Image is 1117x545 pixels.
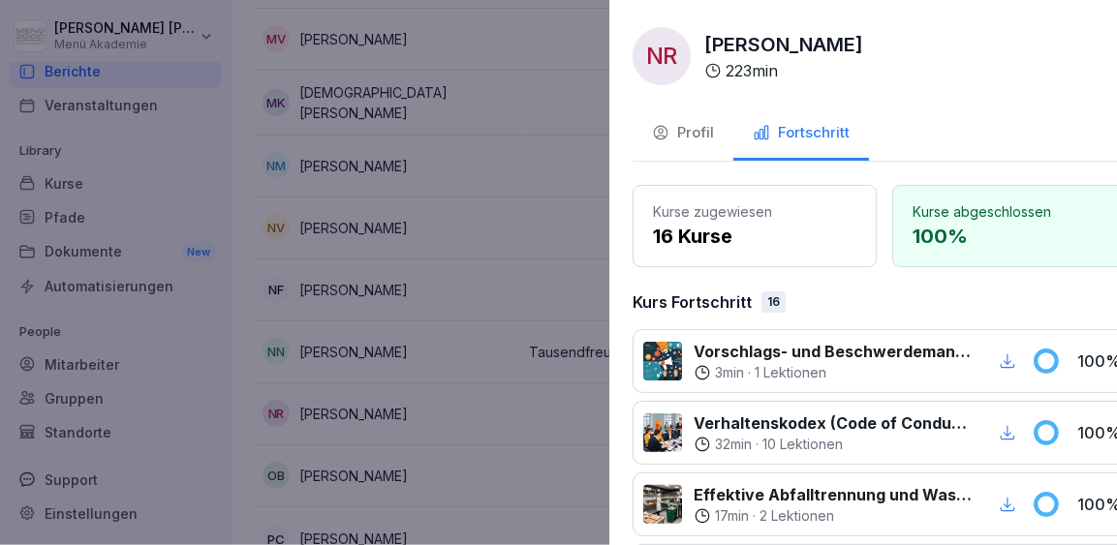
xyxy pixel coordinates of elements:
[633,27,691,85] div: NR
[633,108,733,161] button: Profil
[653,201,856,222] p: Kurse zugewiesen
[913,222,1116,251] p: 100 %
[653,222,856,251] p: 16 Kurse
[760,506,834,526] p: 2 Lektionen
[715,363,744,382] p: 3 min
[715,435,752,454] p: 32 min
[694,411,972,435] p: Verhaltenskodex (Code of Conduct) Menü 2000
[633,290,752,314] p: Kurs Fortschritt
[694,363,972,382] div: ·
[694,506,972,526] div: ·
[753,122,850,144] div: Fortschritt
[913,201,1116,222] p: Kurse abgeschlossen
[694,483,972,506] p: Effektive Abfalltrennung und Wastemanagement im Catering
[733,108,869,161] button: Fortschritt
[762,435,843,454] p: 10 Lektionen
[755,363,826,382] p: 1 Lektionen
[761,291,786,313] div: 16
[715,506,749,526] p: 17 min
[704,30,863,59] p: [PERSON_NAME]
[726,59,778,82] p: 223 min
[652,122,714,144] div: Profil
[694,340,972,363] p: Vorschlags- und Beschwerdemanagement bei Menü 2000
[694,435,972,454] div: ·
